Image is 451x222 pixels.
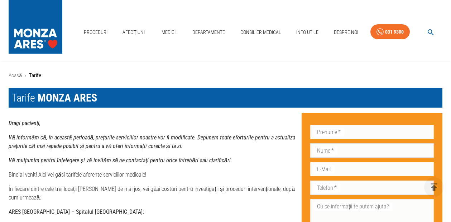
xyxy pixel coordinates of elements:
button: delete [424,177,444,197]
strong: Vă informăm că, în această perioadă, prețurile serviciilor noastre vor fi modificate. Depunem toa... [9,134,295,149]
h1: Tarife [9,88,442,108]
a: Proceduri [81,25,110,40]
p: Tarife [29,71,41,80]
p: În fiecare dintre cele trei locații [PERSON_NAME] de mai jos, vei găsi costuri pentru investigați... [9,185,296,202]
nav: breadcrumb [9,71,442,80]
span: MONZA ARES [38,92,97,104]
div: 031 9300 [385,28,404,36]
a: 031 9300 [370,24,410,40]
a: Acasă [9,72,22,79]
strong: ARES [GEOGRAPHIC_DATA] – Spitalul [GEOGRAPHIC_DATA]: [9,208,144,215]
a: Consilier Medical [238,25,284,40]
a: Info Utile [293,25,321,40]
p: Bine ai venit! Aici vei găsi tarifele aferente serviciilor medicale! [9,171,296,179]
a: Afecțiuni [120,25,148,40]
a: Despre Noi [331,25,361,40]
li: › [25,71,26,80]
a: Medici [157,25,180,40]
strong: Dragi pacienți, [9,120,40,127]
strong: Vă mulțumim pentru înțelegere și vă invităm să ne contactați pentru orice întrebări sau clarificări. [9,157,232,164]
a: Departamente [189,25,228,40]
